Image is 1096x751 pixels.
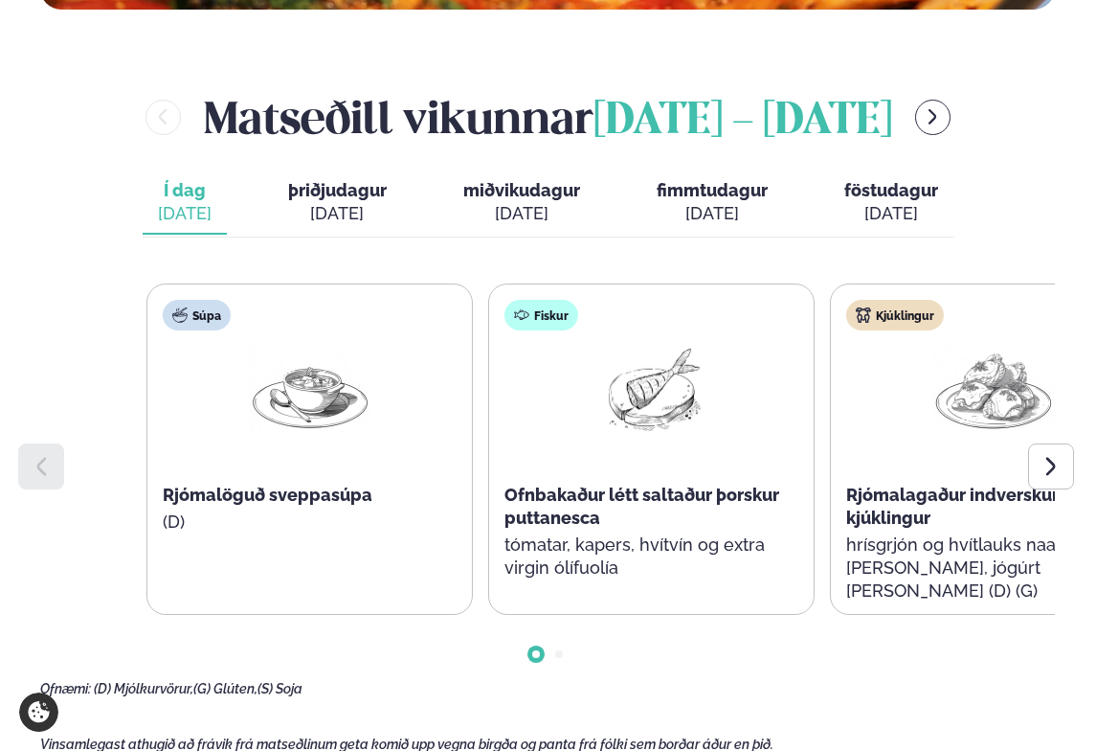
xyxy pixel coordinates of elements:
[657,202,768,225] div: [DATE]
[844,180,938,200] span: föstudagur
[514,307,529,323] img: fish.svg
[657,180,768,200] span: fimmtudagur
[448,171,595,235] button: miðvikudagur [DATE]
[143,171,227,235] button: Í dag [DATE]
[856,307,871,323] img: chicken.svg
[19,693,58,732] a: Cookie settings
[591,346,713,435] img: Fish.png
[915,100,951,135] button: menu-btn-right
[932,346,1055,435] img: Chicken-thighs.png
[273,171,402,235] button: þriðjudagur [DATE]
[163,485,372,505] span: Rjómalöguð sveppasúpa
[846,300,944,330] div: Kjúklingur
[288,202,387,225] div: [DATE]
[641,171,783,235] button: fimmtudagur [DATE]
[532,650,540,658] span: Go to slide 1
[555,650,563,658] span: Go to slide 2
[204,86,892,148] h2: Matseðill vikunnar
[829,171,953,235] button: föstudagur [DATE]
[163,511,457,534] p: (D)
[163,300,231,330] div: Súpa
[94,681,193,696] span: (D) Mjólkurvörur,
[288,180,387,200] span: þriðjudagur
[504,534,798,580] p: tómatar, kapers, hvítvín og extra virgin ólífuolía
[193,681,257,696] span: (G) Glúten,
[158,179,212,202] span: Í dag
[249,346,371,435] img: Soup.png
[40,681,91,696] span: Ofnæmi:
[504,300,578,330] div: Fiskur
[463,202,580,225] div: [DATE]
[145,100,181,135] button: menu-btn-left
[158,202,212,225] div: [DATE]
[504,485,779,528] span: Ofnbakaður létt saltaður þorskur puttanesca
[257,681,302,696] span: (S) Soja
[463,180,580,200] span: miðvikudagur
[172,307,188,323] img: soup.svg
[844,202,938,225] div: [DATE]
[593,101,892,143] span: [DATE] - [DATE]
